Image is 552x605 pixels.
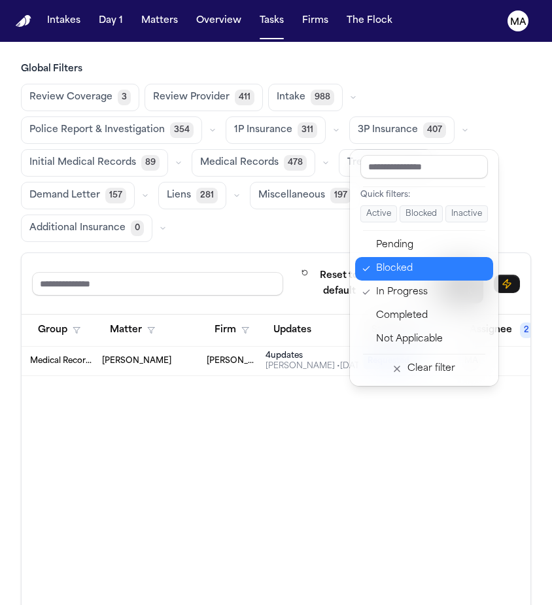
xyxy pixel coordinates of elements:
div: Clear filter [407,361,455,377]
div: Status2 [350,150,498,386]
button: Blocked [400,205,443,222]
div: Blocked [376,261,485,277]
div: Not Applicable [376,332,485,347]
div: Quick filters: [360,190,488,200]
button: Inactive [445,205,488,222]
div: Pending [376,237,485,253]
div: Completed [376,308,485,324]
div: In Progress [376,285,485,300]
button: Active [360,205,397,222]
